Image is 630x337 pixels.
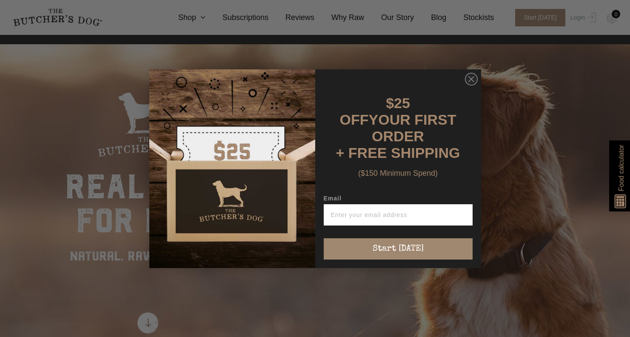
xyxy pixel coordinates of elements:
[324,195,473,204] label: Email
[324,204,473,226] input: Enter your email address
[616,145,626,191] span: Food calculator
[336,111,460,161] span: YOUR FIRST ORDER + FREE SHIPPING
[324,238,473,260] button: Start [DATE]
[465,73,478,86] button: Close dialog
[340,95,410,128] span: $25 OFF
[149,69,315,268] img: d0d537dc-5429-4832-8318-9955428ea0a1.jpeg
[358,169,438,177] span: ($150 Minimum Spend)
